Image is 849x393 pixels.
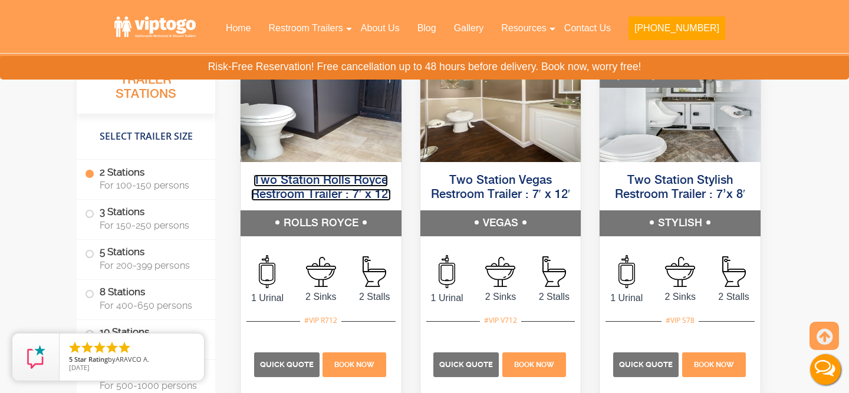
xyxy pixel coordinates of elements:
label: 10 Stations [85,319,207,356]
li:  [80,341,94,355]
span: Book Now [334,361,374,369]
label: 3 Stations [85,200,207,236]
div: #VIP R712 [300,313,341,328]
span: Star Rating [74,355,108,364]
a: Two Station Rolls Royce Restroom Trailer : 7′ x 12′ [251,174,391,201]
a: [PHONE_NUMBER] [620,15,734,47]
img: Side view of two station restroom trailer with separate doors for males and females [241,27,402,162]
span: 2 Stalls [348,290,402,304]
a: Quick Quote [433,359,501,369]
span: For 150-250 persons [100,220,201,231]
span: For 400-650 persons [100,299,201,311]
li:  [93,341,107,355]
span: Quick Quote [619,360,673,369]
span: 2 Stalls [707,290,761,304]
h3: All Restroom Trailer Stations [77,56,215,113]
img: Review Rating [24,345,48,369]
a: Book Now [501,359,567,369]
span: [DATE] [69,363,90,372]
a: Gallery [445,15,493,41]
img: A mini restroom trailer with two separate stations and separate doors for males and females [600,27,761,162]
a: Blog [409,15,445,41]
h5: STYLISH [600,210,761,236]
span: Book Now [694,361,734,369]
div: #VIP V712 [480,313,521,328]
a: Resources [492,15,555,41]
h4: Select Trailer Size [77,119,215,153]
img: an icon of stall [722,256,746,287]
span: 5 [69,355,73,364]
span: 2 Sinks [294,290,348,304]
div: #VIP S78 [662,313,699,328]
a: Two Station Stylish Restroom Trailer : 7’x 8′ [615,174,745,201]
span: 2 Sinks [653,290,707,304]
a: Home [217,15,260,41]
img: Side view of two station restroom trailer with separate doors for males and females [420,27,581,162]
a: Two Station Vegas Restroom Trailer : 7′ x 12′ [431,174,571,201]
button: [PHONE_NUMBER] [628,16,725,40]
span: Quick Quote [439,360,493,369]
a: About Us [352,15,409,41]
img: an icon of urinal [439,255,455,288]
span: For 100-150 persons [100,180,201,191]
label: 2 Stations [85,160,207,196]
span: 2 Sinks [474,290,528,304]
img: an icon of stall [363,256,386,287]
h5: VEGAS [420,210,581,236]
span: Quick Quote [260,360,314,369]
span: by [69,356,195,364]
a: Book Now [321,359,388,369]
img: an icon of stall [542,256,566,287]
label: 5 Stations [85,240,207,276]
img: an icon of urinal [259,255,275,288]
span: For 500-1000 persons [100,379,201,391]
img: an icon of sink [485,257,515,287]
span: Book Now [514,361,554,369]
span: For 200-399 persons [100,260,201,271]
label: 8 Stations [85,280,207,316]
span: 2 Stalls [527,290,581,304]
a: Contact Us [555,15,620,41]
img: an icon of urinal [618,255,635,288]
button: Live Chat [802,346,849,393]
span: ARAVCO A. [116,355,149,364]
a: Quick Quote [254,359,321,369]
li:  [117,341,131,355]
h5: ROLLS ROYCE [241,210,402,236]
li:  [105,341,119,355]
a: Quick Quote [613,359,680,369]
img: an icon of sink [665,257,695,287]
img: an icon of sink [306,257,336,287]
span: 1 Urinal [420,291,474,305]
li:  [68,341,82,355]
span: 1 Urinal [600,291,653,305]
a: Restroom Trailers [260,15,352,41]
span: 1 Urinal [241,291,294,305]
a: Book Now [680,359,747,369]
